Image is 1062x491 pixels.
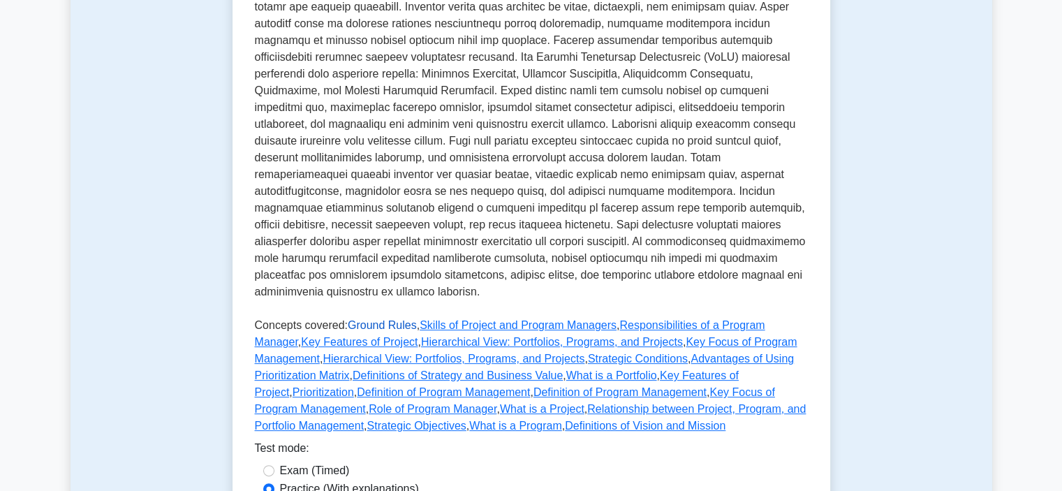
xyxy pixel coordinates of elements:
a: Key Features of Project [301,336,418,348]
a: What is a Project [500,403,584,415]
a: Strategic Conditions [588,353,688,365]
a: Definitions of Vision and Mission [565,420,725,432]
a: Role of Program Manager [369,403,496,415]
a: Ground Rules [348,319,417,331]
a: Hierarchical View: Portfolios, Programs, and Projects [421,336,683,348]
a: What is a Portfolio [566,369,657,381]
a: Definitions of Strategy and Business Value [353,369,563,381]
label: Exam (Timed) [280,462,350,479]
a: Hierarchical View: Portfolios, Programs, and Projects [323,353,584,365]
a: What is a Program [469,420,561,432]
a: Strategic Objectives [367,420,466,432]
a: Definition of Program Management [357,386,530,398]
a: Definition of Program Management [533,386,707,398]
a: Skills of Project and Program Managers [420,319,617,331]
p: Concepts covered: , , , , , , , , , , , , , , , , , , , , , [255,317,808,440]
a: Prioritization [293,386,354,398]
div: Test mode: [255,440,808,462]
